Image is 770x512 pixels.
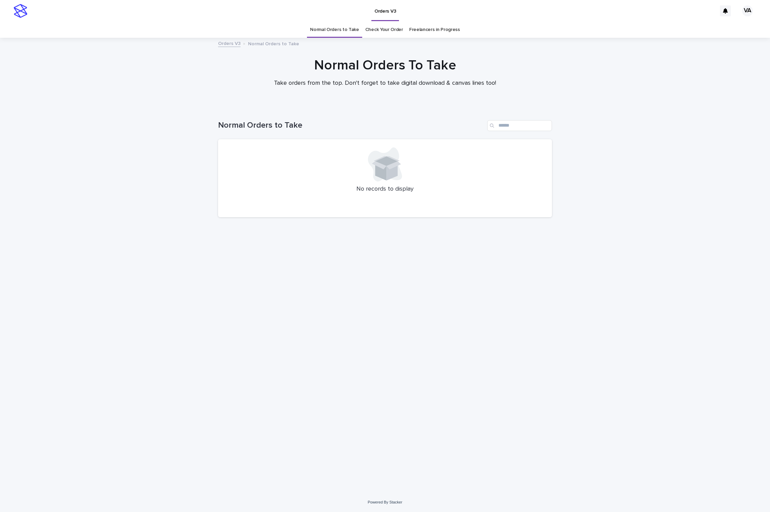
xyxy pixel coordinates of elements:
[368,500,402,504] a: Powered By Stacker
[218,121,484,130] h1: Normal Orders to Take
[409,22,460,38] a: Freelancers in Progress
[248,39,299,47] p: Normal Orders to Take
[310,22,359,38] a: Normal Orders to Take
[218,39,241,47] a: Orders V3
[365,22,403,38] a: Check Your Order
[218,57,552,74] h1: Normal Orders To Take
[742,5,753,16] div: VA
[226,186,544,193] p: No records to display
[249,80,521,87] p: Take orders from the top. Don't forget to take digital download & canvas lines too!
[14,4,27,18] img: stacker-logo-s-only.png
[487,120,552,131] input: Search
